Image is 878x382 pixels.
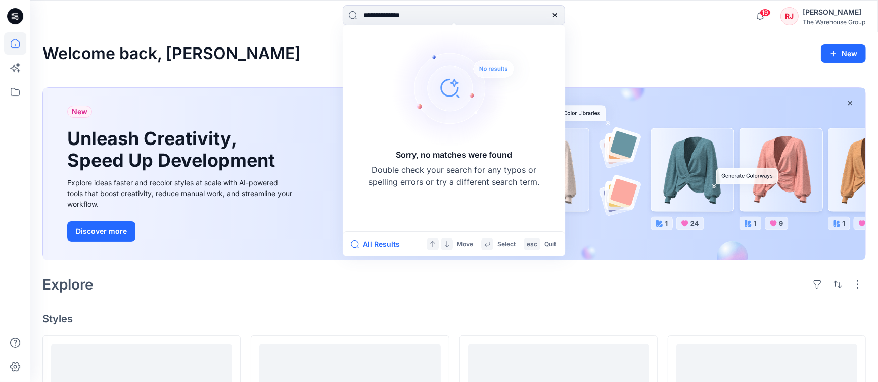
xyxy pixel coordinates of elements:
[42,313,866,325] h4: Styles
[67,128,280,171] h1: Unleash Creativity, Speed Up Development
[803,6,865,18] div: [PERSON_NAME]
[72,106,87,118] span: New
[803,18,865,26] div: The Warehouse Group
[396,149,512,161] h5: Sorry, no matches were found
[368,164,540,188] p: Double check your search for any typos or spelling errors or try a different search term.
[67,221,135,242] button: Discover more
[457,239,473,250] p: Move
[67,177,295,209] div: Explore ideas faster and recolor styles at scale with AI-powered tools that boost creativity, red...
[351,238,406,250] button: All Results
[391,27,533,149] img: Sorry, no matches were found
[780,7,799,25] div: RJ
[544,239,556,250] p: Quit
[760,9,771,17] span: 19
[527,239,537,250] p: esc
[497,239,516,250] p: Select
[42,276,94,293] h2: Explore
[821,44,866,63] button: New
[67,221,295,242] a: Discover more
[42,44,301,63] h2: Welcome back, [PERSON_NAME]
